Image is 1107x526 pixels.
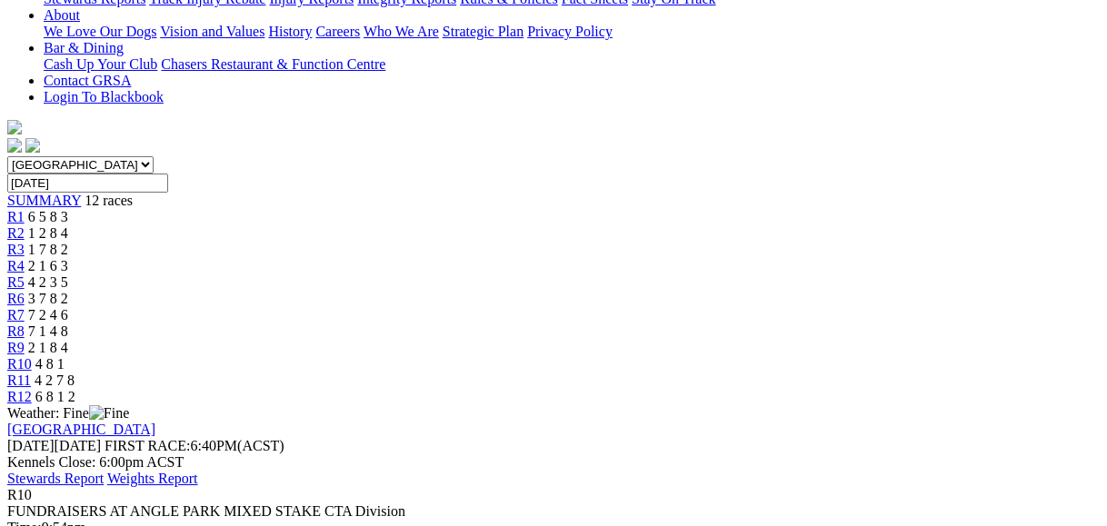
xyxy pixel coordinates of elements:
[7,174,168,193] input: Select date
[44,24,156,39] a: We Love Our Dogs
[7,225,25,241] a: R2
[25,138,40,153] img: twitter.svg
[44,89,164,104] a: Login To Blackbook
[7,389,32,404] a: R12
[315,24,360,39] a: Careers
[7,356,32,372] a: R10
[443,24,524,39] a: Strategic Plan
[7,422,155,437] a: [GEOGRAPHIC_DATA]
[28,291,68,306] span: 3 7 8 2
[35,389,75,404] span: 6 8 1 2
[364,24,439,39] a: Who We Are
[28,242,68,257] span: 1 7 8 2
[161,56,385,72] a: Chasers Restaurant & Function Centre
[7,120,22,134] img: logo-grsa-white.png
[107,471,198,486] a: Weights Report
[44,24,1089,40] div: About
[7,438,55,453] span: [DATE]
[527,24,613,39] a: Privacy Policy
[85,193,133,208] span: 12 races
[28,307,68,323] span: 7 2 4 6
[7,209,25,224] a: R1
[7,242,25,257] a: R3
[89,405,129,422] img: Fine
[44,7,80,23] a: About
[7,274,25,290] a: R5
[7,307,25,323] a: R7
[7,487,32,502] span: R10
[44,40,124,55] a: Bar & Dining
[28,274,68,290] span: 4 2 3 5
[7,438,101,453] span: [DATE]
[28,340,68,355] span: 2 1 8 4
[7,503,1089,520] div: FUNDRAISERS AT ANGLE PARK MIXED STAKE CTA Division
[7,372,31,388] a: R11
[44,73,131,88] a: Contact GRSA
[44,56,157,72] a: Cash Up Your Club
[28,323,68,339] span: 7 1 4 8
[44,56,1089,73] div: Bar & Dining
[28,225,68,241] span: 1 2 8 4
[7,454,1089,471] div: Kennels Close: 6:00pm ACST
[7,193,81,208] a: SUMMARY
[7,323,25,339] a: R8
[28,209,68,224] span: 6 5 8 3
[160,24,264,39] a: Vision and Values
[28,258,68,273] span: 2 1 6 3
[7,258,25,273] a: R4
[35,372,75,388] span: 4 2 7 8
[7,138,22,153] img: facebook.svg
[7,471,104,486] a: Stewards Report
[7,340,25,355] a: R9
[35,356,65,372] span: 4 8 1
[105,438,190,453] span: FIRST RACE:
[7,405,129,421] span: Weather: Fine
[268,24,312,39] a: History
[105,438,284,453] span: 6:40PM(ACST)
[7,291,25,306] a: R6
